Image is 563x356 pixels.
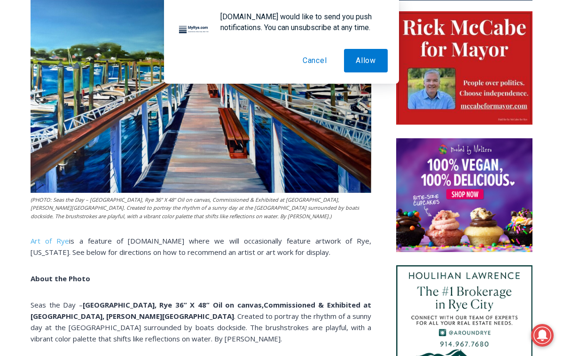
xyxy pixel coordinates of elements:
[213,11,388,33] div: [DOMAIN_NAME] would like to send you push notifications. You can unsubscribe at any time.
[211,334,282,343] span: . By [PERSON_NAME].
[234,311,242,321] span: . C
[344,49,388,72] button: Allow
[237,0,444,91] div: "[PERSON_NAME] and I covered the [DATE] Parade, which was a really eye opening experience as I ha...
[83,300,264,309] b: [GEOGRAPHIC_DATA], Rye 36” X 48” Oil on canvas,
[31,196,359,220] em: (PHOTO: Seas the Day – [GEOGRAPHIC_DATA], Rye 36” X 48” Oil on canvas, Commissioned & Exhibited a...
[175,11,213,49] img: notification icon
[291,49,339,72] button: Cancel
[396,138,532,252] img: Baked by Melissa
[31,300,83,309] span: Seas the Day –
[226,91,455,117] a: Intern @ [DOMAIN_NAME]
[31,236,371,257] span: is a feature of [DOMAIN_NAME] where we will occasionally feature artwork of Rye, [US_STATE]. See ...
[31,236,69,245] a: Art of Rye
[246,94,436,115] span: Intern @ [DOMAIN_NAME]
[31,311,371,343] span: reated to portray the rhythm of a sunny day at the [GEOGRAPHIC_DATA] surrounded by boats dockside...
[31,274,90,283] b: About the Photo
